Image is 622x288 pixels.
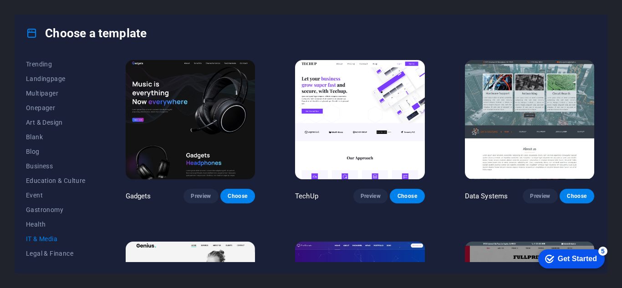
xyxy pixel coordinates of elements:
img: TechUp [295,60,424,179]
button: Non-Profit [26,261,86,275]
div: 5 [67,2,76,11]
span: Legal & Finance [26,250,86,257]
button: Choose [560,189,594,203]
button: Blog [26,144,86,159]
button: Preview [523,189,557,203]
span: Blank [26,133,86,141]
img: Gadgets [126,60,255,179]
button: Preview [184,189,218,203]
button: Gastronomy [26,202,86,217]
span: Onepager [26,104,86,111]
span: Choose [567,192,587,200]
span: Choose [228,192,248,200]
button: Choose [390,189,424,203]
div: Get Started 5 items remaining, 0% complete [7,5,74,24]
button: Health [26,217,86,232]
span: Landingpage [26,75,86,82]
button: Business [26,159,86,173]
p: Gadgets [126,192,151,201]
button: Art & Design [26,115,86,130]
button: IT & Media [26,232,86,246]
span: Event [26,192,86,199]
p: TechUp [295,192,318,201]
span: Business [26,162,86,170]
button: Landingpage [26,71,86,86]
span: Multipager [26,90,86,97]
h4: Choose a template [26,26,147,40]
button: Event [26,188,86,202]
span: Preview [191,192,211,200]
button: Education & Culture [26,173,86,188]
span: Art & Design [26,119,86,126]
button: Choose [220,189,255,203]
span: Preview [530,192,550,200]
span: Choose [397,192,417,200]
span: Preview [361,192,381,200]
button: Blank [26,130,86,144]
button: Legal & Finance [26,246,86,261]
span: Trending [26,61,86,68]
span: Health [26,221,86,228]
span: Blog [26,148,86,155]
div: Get Started [27,10,66,18]
p: Data Systems [465,192,508,201]
button: Preview [353,189,388,203]
span: Education & Culture [26,177,86,184]
span: IT & Media [26,235,86,243]
button: Onepager [26,101,86,115]
span: Gastronomy [26,206,86,213]
button: Multipager [26,86,86,101]
img: Data Systems [465,60,594,179]
button: Trending [26,57,86,71]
